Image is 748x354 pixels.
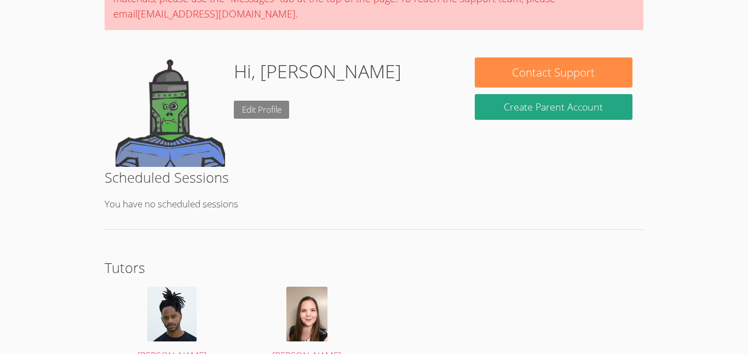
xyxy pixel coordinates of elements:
[105,196,643,212] p: You have no scheduled sessions
[286,287,327,341] img: avatar.png
[234,101,290,119] a: Edit Profile
[475,57,632,88] button: Contact Support
[116,57,225,167] img: default.png
[105,257,643,278] h2: Tutors
[234,57,401,85] h1: Hi, [PERSON_NAME]
[475,94,632,120] button: Create Parent Account
[147,287,197,341] img: Portrait.jpg
[105,167,643,188] h2: Scheduled Sessions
